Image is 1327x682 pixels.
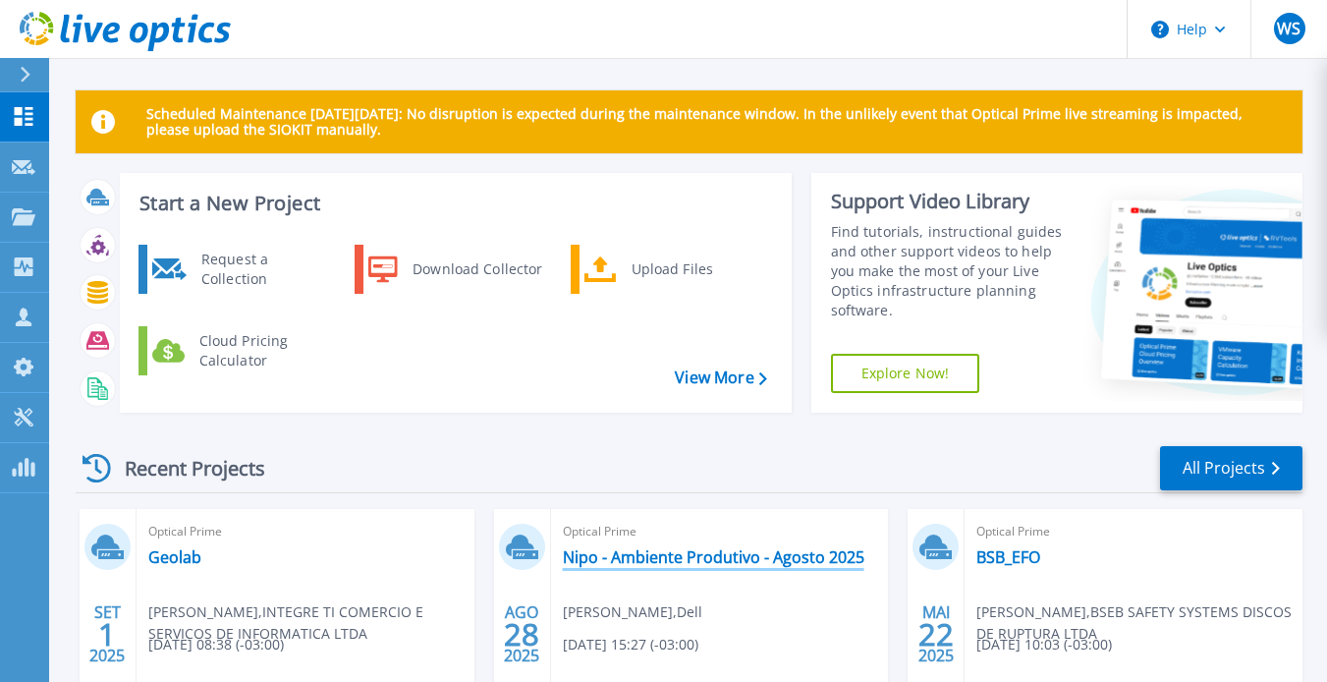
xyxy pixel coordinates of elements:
span: 1 [98,626,116,643]
div: AGO 2025 [503,598,540,670]
span: WS [1277,21,1300,36]
span: Optical Prime [148,521,463,542]
span: [DATE] 15:27 (-03:00) [563,634,698,655]
div: Upload Files [622,250,767,289]
a: Upload Files [571,245,772,294]
span: [DATE] 10:03 (-03:00) [976,634,1112,655]
span: Optical Prime [976,521,1291,542]
div: SET 2025 [88,598,126,670]
h3: Start a New Project [139,193,766,214]
span: [PERSON_NAME] , INTEGRE TI COMERCIO E SERVICOS DE INFORMATICA LTDA [148,601,474,645]
div: Cloud Pricing Calculator [190,331,335,370]
a: Geolab [148,547,201,567]
span: Optical Prime [563,521,877,542]
a: Explore Now! [831,354,980,393]
a: Download Collector [355,245,556,294]
a: Nipo - Ambiente Produtivo - Agosto 2025 [563,547,864,567]
a: Request a Collection [138,245,340,294]
div: MAI 2025 [917,598,955,670]
span: [PERSON_NAME] , Dell [563,601,702,623]
div: Support Video Library [831,189,1076,214]
p: Scheduled Maintenance [DATE][DATE]: No disruption is expected during the maintenance window. In t... [146,106,1287,138]
span: 28 [504,626,539,643]
a: All Projects [1160,446,1302,490]
div: Request a Collection [192,250,335,289]
div: Find tutorials, instructional guides and other support videos to help you make the most of your L... [831,222,1076,320]
a: View More [675,369,766,387]
div: Download Collector [403,250,551,289]
span: [PERSON_NAME] , BSEB SAFETY SYSTEMS DISCOS DE RUPTURA LTDA [976,601,1302,645]
span: 22 [918,626,954,643]
a: Cloud Pricing Calculator [138,326,340,375]
span: [DATE] 08:38 (-03:00) [148,634,284,655]
div: Recent Projects [76,444,292,492]
a: BSB_EFO [976,547,1040,567]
